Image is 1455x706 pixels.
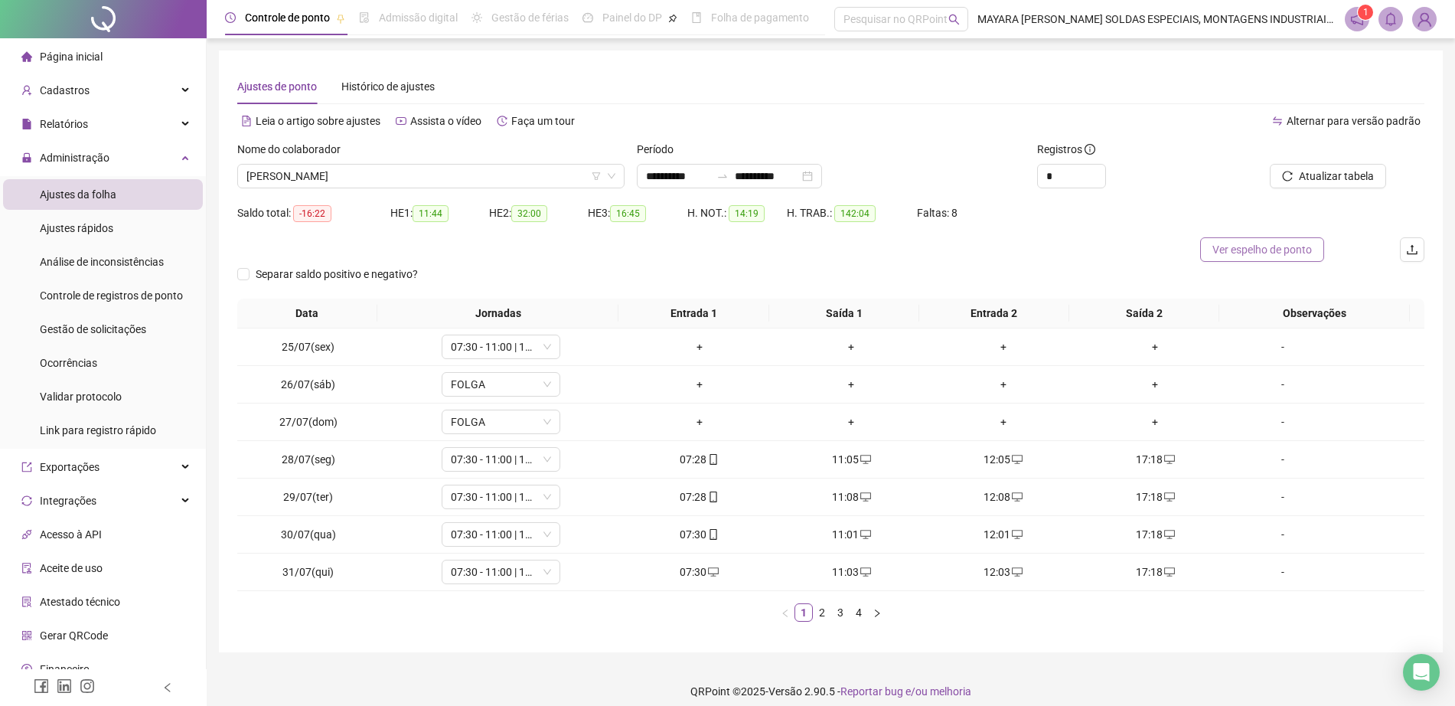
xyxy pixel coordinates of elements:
span: swap-right [716,170,729,182]
span: 1 [1363,7,1369,18]
span: linkedin [57,678,72,694]
span: Registros [1037,141,1095,158]
span: audit [21,563,32,574]
img: 81816 [1413,8,1436,31]
span: home [21,51,32,62]
span: pushpin [336,14,345,23]
div: 17:18 [1085,489,1225,505]
span: qrcode [21,630,32,641]
div: Open Intercom Messenger [1403,654,1440,691]
span: Ver espelho de ponto [1212,241,1312,258]
div: 07:28 [630,489,770,505]
span: 30/07(qua) [281,528,336,541]
div: 11:08 [781,489,922,505]
span: Atestado técnico [40,596,120,608]
li: 4 [850,603,868,622]
label: Nome do colaborador [237,141,351,158]
div: 12:08 [934,489,1074,505]
span: FOLGA [451,410,551,433]
span: desktop [706,567,719,577]
div: 17:18 [1085,526,1225,543]
div: 11:01 [781,526,922,543]
div: + [630,338,770,355]
span: -16:22 [293,205,331,222]
span: left [162,682,173,693]
span: notification [1350,12,1364,26]
div: H. NOT.: [687,204,787,222]
span: 07:30 - 11:00 | 12:00 - 17:18 [451,485,551,508]
span: Ajustes da folha [40,188,116,201]
div: 07:30 [630,564,770,580]
span: 07:30 - 11:00 | 12:00 - 17:18 [451,523,551,546]
span: Alternar para versão padrão [1287,115,1421,127]
span: search [948,14,960,25]
span: Observações [1225,305,1404,322]
span: desktop [1010,529,1023,540]
span: Administração [40,152,109,164]
button: right [868,603,886,622]
span: facebook [34,678,49,694]
span: right [873,609,882,618]
span: dashboard [582,12,593,23]
div: + [630,376,770,393]
span: desktop [1163,492,1175,502]
span: Validar protocolo [40,391,122,403]
span: desktop [859,454,871,465]
th: Saída 1 [769,299,919,328]
span: Controle de registros de ponto [40,289,183,302]
span: Ajustes rápidos [40,222,113,234]
span: Assista o vídeo [410,115,481,127]
span: file-text [241,116,252,126]
button: left [776,603,794,622]
span: down [543,567,552,577]
span: Gestão de férias [491,11,569,24]
span: down [543,380,552,389]
span: Faça um tour [511,115,575,127]
span: Acesso à API [40,528,102,541]
span: desktop [1163,454,1175,465]
span: left [781,609,790,618]
th: Observações [1219,299,1410,328]
span: file [21,119,32,129]
span: 142:04 [834,205,876,222]
a: 2 [814,604,830,621]
a: 4 [850,604,867,621]
span: Cadastros [40,84,90,96]
span: desktop [1010,492,1023,502]
th: Data [237,299,377,328]
div: + [1085,376,1225,393]
span: reload [1282,171,1293,181]
span: PAULO ADALBERTO GABRIEL BARNABE [246,165,615,188]
span: 27/07(dom) [279,416,338,428]
div: + [934,376,1074,393]
span: 11:44 [413,205,449,222]
span: to [716,170,729,182]
span: Exportações [40,461,100,473]
span: Faltas: 8 [917,207,957,219]
span: upload [1406,244,1418,256]
a: 3 [832,604,849,621]
span: down [543,342,552,351]
th: Entrada 2 [919,299,1069,328]
span: down [543,492,552,502]
div: 07:28 [630,451,770,468]
span: export [21,462,32,472]
span: Análise de inconsistências [40,256,164,268]
div: Ajustes de ponto [237,78,317,95]
span: 07:30 - 11:00 | 12:00 - 17:18 [451,561,551,583]
span: sun [471,12,482,23]
div: HE 3: [588,204,687,222]
li: 2 [813,603,831,622]
span: instagram [80,678,95,694]
div: - [1238,526,1328,543]
span: pushpin [668,14,677,23]
span: FOLGA [451,373,551,396]
span: mobile [706,492,719,502]
span: Ocorrências [40,357,97,369]
th: Entrada 1 [618,299,768,328]
button: Ver espelho de ponto [1200,237,1324,262]
div: + [934,338,1074,355]
span: filter [592,172,601,181]
span: 29/07(ter) [283,491,333,503]
div: 17:18 [1085,451,1225,468]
